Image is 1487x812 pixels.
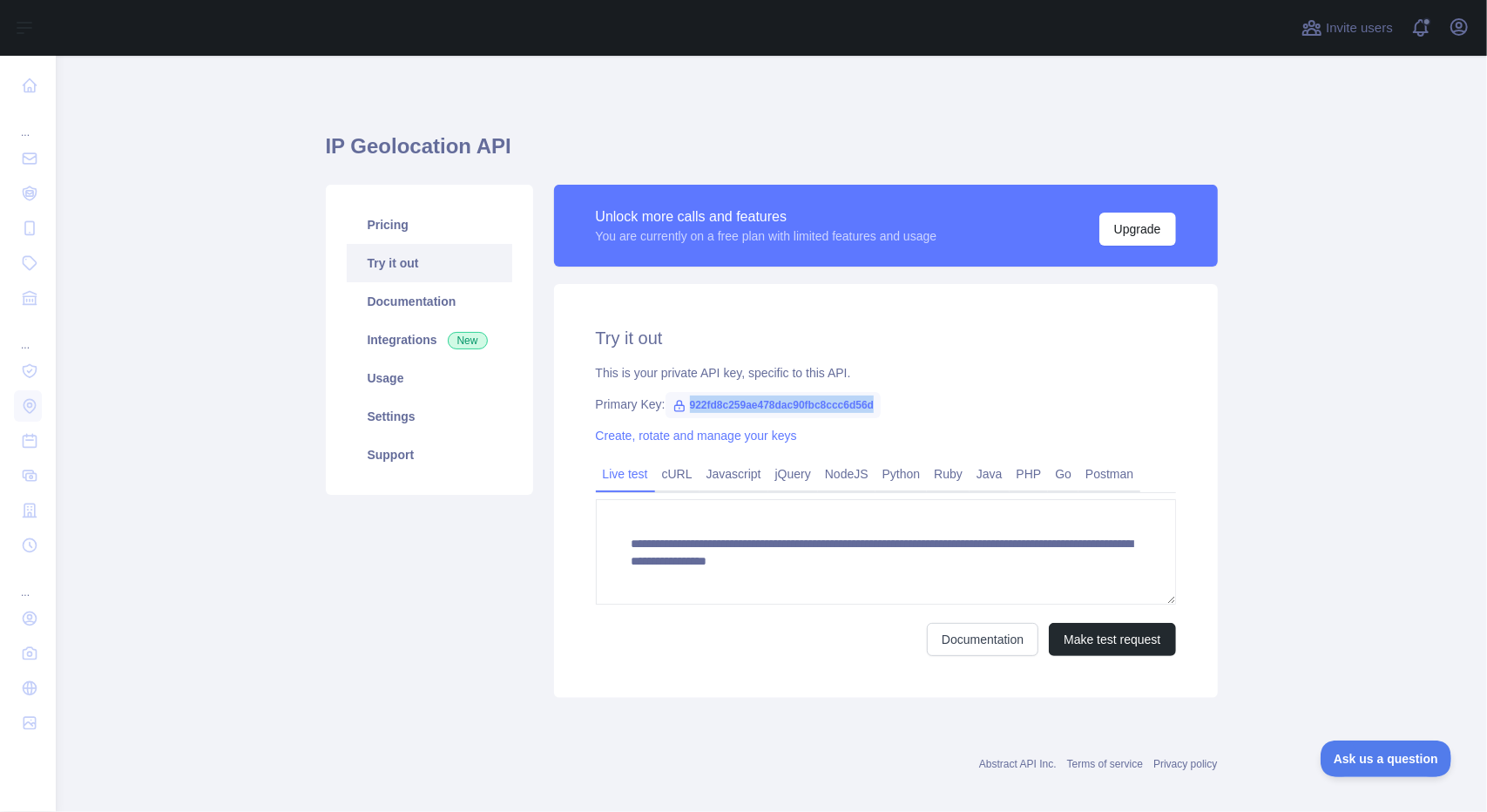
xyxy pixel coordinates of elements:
[1048,460,1078,488] a: Go
[347,359,512,397] a: Usage
[347,321,512,359] a: Integrations New
[326,132,1218,174] h1: IP Geolocation API
[1321,741,1452,777] iframe: Toggle Customer Support
[1049,623,1175,656] button: Make test request
[970,460,1010,488] a: Java
[347,397,512,436] a: Settings
[596,396,1176,413] div: Primary Key:
[596,227,937,245] div: You are currently on a free plan with limited features and usage
[1078,460,1140,488] a: Postman
[596,206,937,227] div: Unlock more calls and features
[596,460,655,488] a: Live test
[666,392,882,418] span: 922fd8c259ae478dac90fbc8ccc6d56d
[596,364,1176,382] div: This is your private API key, specific to this API.
[1099,213,1176,246] button: Upgrade
[347,244,512,282] a: Try it out
[1010,460,1049,488] a: PHP
[347,282,512,321] a: Documentation
[14,565,42,599] div: ...
[927,623,1038,656] a: Documentation
[979,758,1057,770] a: Abstract API Inc.
[448,332,488,349] span: New
[1153,758,1217,770] a: Privacy policy
[347,206,512,244] a: Pricing
[927,460,970,488] a: Ruby
[14,105,42,139] div: ...
[1326,18,1393,38] span: Invite users
[596,326,1176,350] h2: Try it out
[1298,14,1396,42] button: Invite users
[875,460,928,488] a: Python
[347,436,512,474] a: Support
[768,460,818,488] a: jQuery
[655,460,700,488] a: cURL
[700,460,768,488] a: Javascript
[14,317,42,352] div: ...
[818,460,875,488] a: NodeJS
[1067,758,1143,770] a: Terms of service
[596,429,797,443] a: Create, rotate and manage your keys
